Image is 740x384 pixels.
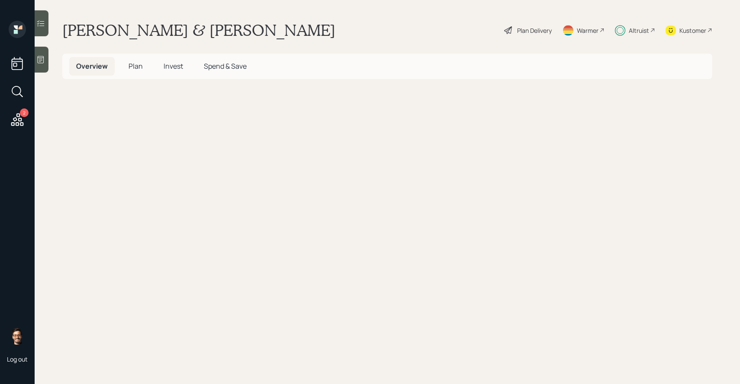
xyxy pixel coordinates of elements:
[577,26,598,35] div: Warmer
[9,327,26,345] img: sami-boghos-headshot.png
[62,21,335,40] h1: [PERSON_NAME] & [PERSON_NAME]
[517,26,552,35] div: Plan Delivery
[129,61,143,71] span: Plan
[629,26,649,35] div: Altruist
[164,61,183,71] span: Invest
[76,61,108,71] span: Overview
[204,61,247,71] span: Spend & Save
[679,26,706,35] div: Kustomer
[7,355,28,363] div: Log out
[20,108,29,117] div: 2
